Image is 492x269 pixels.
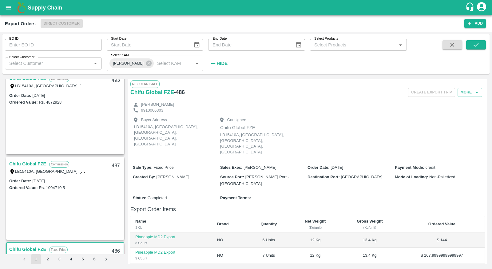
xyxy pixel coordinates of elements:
[357,219,383,224] b: Gross Weight
[345,225,394,230] div: (Kg/unit)
[89,254,99,264] button: Go to page 6
[429,175,455,179] span: Non-Palletized
[9,179,31,183] label: Order Date :
[108,159,124,173] div: 487
[9,100,38,105] label: Ordered Value:
[135,250,207,255] p: Pineapple MD2 Export
[43,254,53,264] button: Go to page 2
[220,175,244,179] b: Source Port :
[428,222,455,226] b: Ordered Value
[130,205,485,214] h6: Export Order Items
[331,165,343,170] span: [DATE]
[49,161,69,168] p: Commission
[314,36,338,41] label: Select Products
[290,232,340,248] td: 12 Kg
[227,117,246,123] p: Consignee
[458,88,482,97] button: More
[395,175,428,179] b: Mode of Loading :
[49,76,69,82] p: Commission
[134,124,208,147] p: LB15410A, [GEOGRAPHIC_DATA], [GEOGRAPHIC_DATA], [GEOGRAPHIC_DATA], [GEOGRAPHIC_DATA]
[476,1,487,14] div: account of current user
[33,179,45,183] label: [DATE]
[111,36,126,41] label: Start Date
[135,225,207,230] div: SKU
[260,222,277,226] b: Quantity
[193,59,201,67] button: Open
[109,60,147,67] span: [PERSON_NAME]
[247,248,290,263] td: 7 Units
[28,3,465,12] a: Supply Chain
[426,165,435,170] span: credit
[148,196,167,200] span: Completed
[157,175,189,179] span: [PERSON_NAME]
[109,58,154,68] div: [PERSON_NAME]
[135,240,207,246] div: 8 Count
[39,185,65,190] label: Rs. 1004710.5
[133,196,146,200] b: Status :
[9,160,46,168] a: Chifu Global FZE
[141,108,163,113] p: 9910066303
[340,248,399,263] td: 13.4 Kg
[220,196,251,200] b: Payment Terms :
[133,175,155,179] b: Created By :
[464,19,486,28] button: Add
[220,132,294,155] p: LB15410A, [GEOGRAPHIC_DATA], [GEOGRAPHIC_DATA], [GEOGRAPHIC_DATA], [GEOGRAPHIC_DATA]
[244,165,276,170] span: [PERSON_NAME]
[107,39,188,51] input: Start Date
[399,248,485,263] td: $ 167.99999999999997
[130,80,160,88] span: Regular Sale
[7,59,90,67] input: Select Customer
[141,117,167,123] p: Buyer Address
[18,254,112,264] nav: pagination navigation
[135,219,146,224] b: Name
[212,36,227,41] label: End Date
[130,88,174,97] a: Chifu Global FZE
[1,1,15,15] button: open drawer
[307,175,340,179] b: Destination Port :
[108,73,124,88] div: 493
[108,244,124,259] div: 486
[217,61,228,66] strong: Hide
[141,102,174,108] p: [PERSON_NAME]
[293,39,304,51] button: Choose date
[9,36,18,41] label: EO ID
[101,254,111,264] button: Go to next page
[155,59,183,67] input: Select KAM
[220,124,294,131] p: Chifu Global FZE
[9,93,31,98] label: Order Date :
[111,53,129,58] label: Select KAM
[33,93,45,98] label: [DATE]
[340,232,399,248] td: 13.4 Kg
[174,88,185,97] h6: - 486
[396,41,404,49] button: Open
[39,100,61,105] label: Rs. 4872928
[133,165,153,170] b: Sale Type :
[208,39,290,51] input: End Date
[220,165,242,170] b: Sales Exec :
[5,20,36,28] div: Export Orders
[28,5,62,11] b: Supply Chain
[9,245,46,253] a: Chifu Global FZE
[399,232,485,248] td: $ 144
[154,165,174,170] span: Fixed Price
[5,39,102,51] input: Enter EO ID
[295,225,335,230] div: (Kg/unit)
[66,254,76,264] button: Go to page 4
[135,234,207,240] p: Pineapple MD2 Export
[341,175,382,179] span: [GEOGRAPHIC_DATA]
[465,2,476,13] div: customer-support
[247,232,290,248] td: 6 Units
[135,255,207,261] div: 9 Count
[49,247,68,253] p: Fixed Price
[212,248,247,263] td: NO
[395,165,424,170] b: Payment Mode :
[31,254,41,264] button: page 1
[307,165,330,170] b: Order Date :
[91,59,99,67] button: Open
[191,39,203,51] button: Choose date
[9,55,34,60] label: Select Customer
[15,83,209,88] label: LB15410A, [GEOGRAPHIC_DATA], [GEOGRAPHIC_DATA], [GEOGRAPHIC_DATA], [GEOGRAPHIC_DATA]
[212,232,247,248] td: NO
[305,219,326,224] b: Net Weight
